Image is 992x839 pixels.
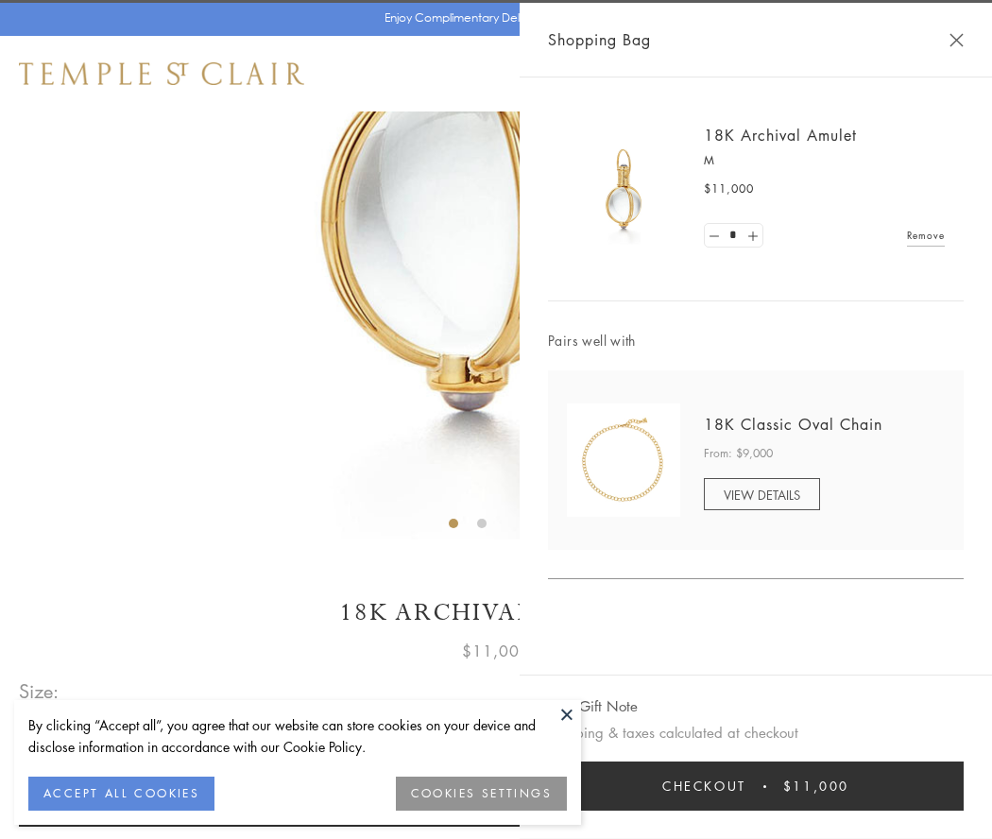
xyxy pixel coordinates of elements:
[783,776,849,796] span: $11,000
[462,639,530,663] span: $11,000
[548,762,964,811] button: Checkout $11,000
[548,27,651,52] span: Shopping Bag
[662,776,746,796] span: Checkout
[704,180,754,198] span: $11,000
[949,33,964,47] button: Close Shopping Bag
[704,414,882,435] a: 18K Classic Oval Chain
[567,403,680,517] img: N88865-OV18
[567,132,680,246] img: 18K Archival Amulet
[704,125,857,146] a: 18K Archival Amulet
[548,694,638,718] button: Add Gift Note
[704,151,945,170] p: M
[28,777,214,811] button: ACCEPT ALL COOKIES
[907,225,945,246] a: Remove
[704,444,773,463] span: From: $9,000
[28,714,567,758] div: By clicking “Accept all”, you agree that our website can store cookies on your device and disclos...
[743,224,761,248] a: Set quantity to 2
[548,330,964,351] span: Pairs well with
[705,224,724,248] a: Set quantity to 0
[19,62,304,85] img: Temple St. Clair
[19,596,973,629] h1: 18K Archival Amulet
[19,676,60,707] span: Size:
[724,486,800,504] span: VIEW DETAILS
[396,777,567,811] button: COOKIES SETTINGS
[548,721,964,745] p: Shipping & taxes calculated at checkout
[385,9,599,27] p: Enjoy Complimentary Delivery & Returns
[704,478,820,510] a: VIEW DETAILS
